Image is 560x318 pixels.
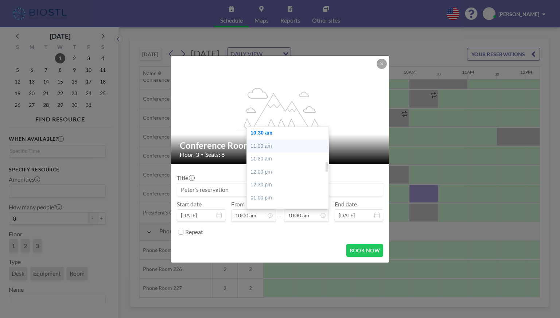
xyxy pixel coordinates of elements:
label: From [231,201,245,208]
div: 01:30 pm [247,205,332,218]
div: 10:30 am [247,127,332,140]
div: 11:30 am [247,152,332,166]
h2: Conference Room 327 [180,140,381,151]
div: 12:00 pm [247,166,332,179]
div: 12:30 pm [247,178,332,191]
input: Peter's reservation [177,183,383,196]
button: BOOK NOW [346,244,383,257]
div: 11:00 am [247,140,332,153]
label: Title [177,174,194,182]
label: End date [335,201,357,208]
span: - [279,203,281,219]
div: 01:00 pm [247,191,332,205]
label: Start date [177,201,202,208]
span: • [201,152,203,157]
span: Floor: 3 [180,151,199,158]
span: Seats: 6 [205,151,225,158]
label: Repeat [185,228,203,236]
